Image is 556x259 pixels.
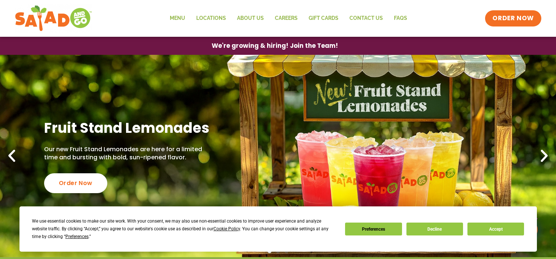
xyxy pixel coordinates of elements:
[344,10,388,27] a: Contact Us
[191,10,232,27] a: Locations
[345,223,402,235] button: Preferences
[269,10,303,27] a: Careers
[32,217,336,241] div: We use essential cookies to make our site work. With your consent, we may also use non-essential ...
[201,37,349,54] a: We're growing & hiring! Join the Team!
[485,10,541,26] a: ORDER NOW
[214,226,240,231] span: Cookie Policy
[212,43,338,49] span: We're growing & hiring! Join the Team!
[303,10,344,27] a: GIFT CARDS
[44,119,213,137] h2: Fruit Stand Lemonades
[536,148,552,164] div: Next slide
[4,148,20,164] div: Previous slide
[164,10,413,27] nav: Menu
[406,223,463,235] button: Decline
[15,4,92,33] img: new-SAG-logo-768×292
[44,173,107,193] div: Order Now
[388,10,413,27] a: FAQs
[492,14,534,23] span: ORDER NOW
[65,234,89,239] span: Preferences
[232,10,269,27] a: About Us
[44,145,213,162] p: Our new Fruit Stand Lemonades are here for a limited time and bursting with bold, sun-ripened fla...
[19,206,537,252] div: Cookie Consent Prompt
[164,10,191,27] a: Menu
[467,223,524,235] button: Accept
